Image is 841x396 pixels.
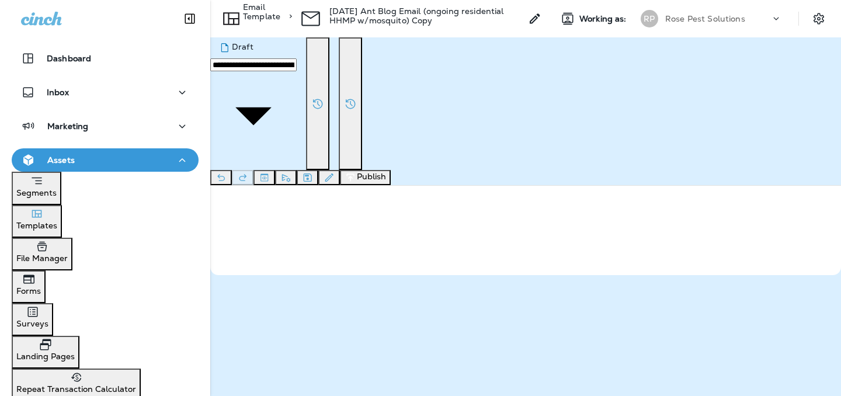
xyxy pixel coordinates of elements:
[306,37,329,170] button: Restore from previous version
[275,170,297,185] button: Send test email
[16,253,68,263] p: File Manager
[641,10,658,27] div: RP
[47,88,69,97] p: Inbox
[217,42,290,54] div: Draft
[289,11,292,20] p: >
[16,352,75,361] p: Landing Pages
[16,221,57,230] p: Templates
[329,6,521,25] p: [DATE] Ant Blog Email (ongoing residential HHMP w/mosquito) Copy
[297,170,318,185] button: Save
[16,384,136,394] p: Repeat Transaction Calculator
[339,37,362,170] button: View Changelog
[173,7,206,30] button: Collapse Sidebar
[232,170,253,185] button: Redo
[210,170,232,185] button: Undo
[340,170,391,185] button: Publish
[47,155,75,165] p: Assets
[16,188,57,197] p: Segments
[808,8,829,29] button: Settings
[16,319,48,328] p: Surveys
[665,14,745,23] p: Rose Pest Solutions
[47,54,91,63] p: Dashboard
[243,2,289,29] p: Email Template
[318,170,340,185] button: Edit details
[329,6,521,31] div: June 2025 Ant Blog Email (ongoing residential HHMP w/mosquito) Copy
[47,121,88,131] p: Marketing
[16,286,41,296] p: Forms
[253,170,275,185] button: Toggle preview
[579,14,629,24] span: Working as:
